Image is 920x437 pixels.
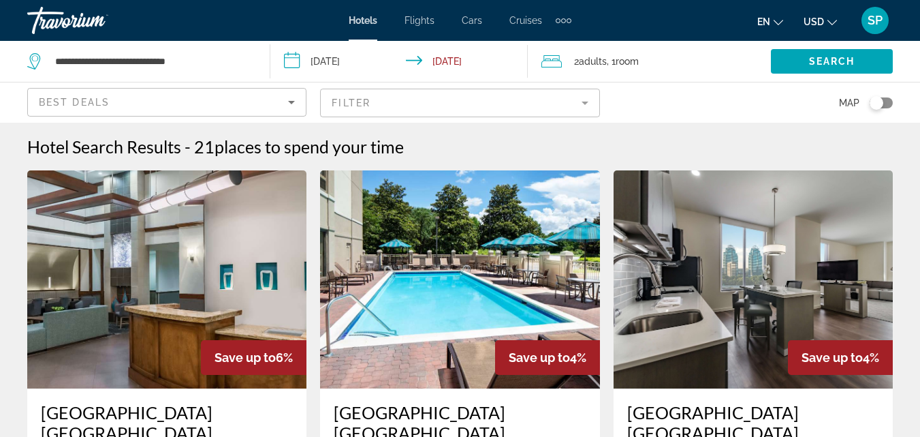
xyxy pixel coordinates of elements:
span: Map [839,93,859,112]
h1: Hotel Search Results [27,136,181,157]
button: Extra navigation items [556,10,571,31]
div: 4% [788,340,893,375]
span: 2 [574,52,607,71]
button: Change language [757,12,783,31]
span: - [185,136,191,157]
h2: 21 [194,136,404,157]
div: 6% [201,340,306,375]
span: en [757,16,770,27]
span: Save up to [215,350,276,365]
a: Hotels [349,15,377,26]
mat-select: Sort by [39,94,295,110]
span: SP [868,14,883,27]
button: Toggle map [859,97,893,109]
a: Flights [405,15,434,26]
span: , 1 [607,52,639,71]
span: Save up to [802,350,863,365]
img: Hotel image [614,170,893,389]
button: Search [771,49,893,74]
span: places to spend your time [215,136,404,157]
a: Travorium [27,3,163,38]
span: Search [809,56,855,67]
div: 4% [495,340,600,375]
button: Change currency [804,12,837,31]
span: USD [804,16,824,27]
img: Hotel image [27,170,306,389]
span: Adults [579,56,607,67]
button: Filter [320,88,599,118]
span: Save up to [509,350,570,365]
a: Cars [462,15,482,26]
button: Check-in date: Sep 26, 2025 Check-out date: Sep 29, 2025 [270,41,527,82]
a: Cruises [509,15,542,26]
button: Travelers: 2 adults, 0 children [528,41,771,82]
span: Room [616,56,639,67]
img: Hotel image [320,170,599,389]
span: Best Deals [39,97,110,108]
button: User Menu [857,6,893,35]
